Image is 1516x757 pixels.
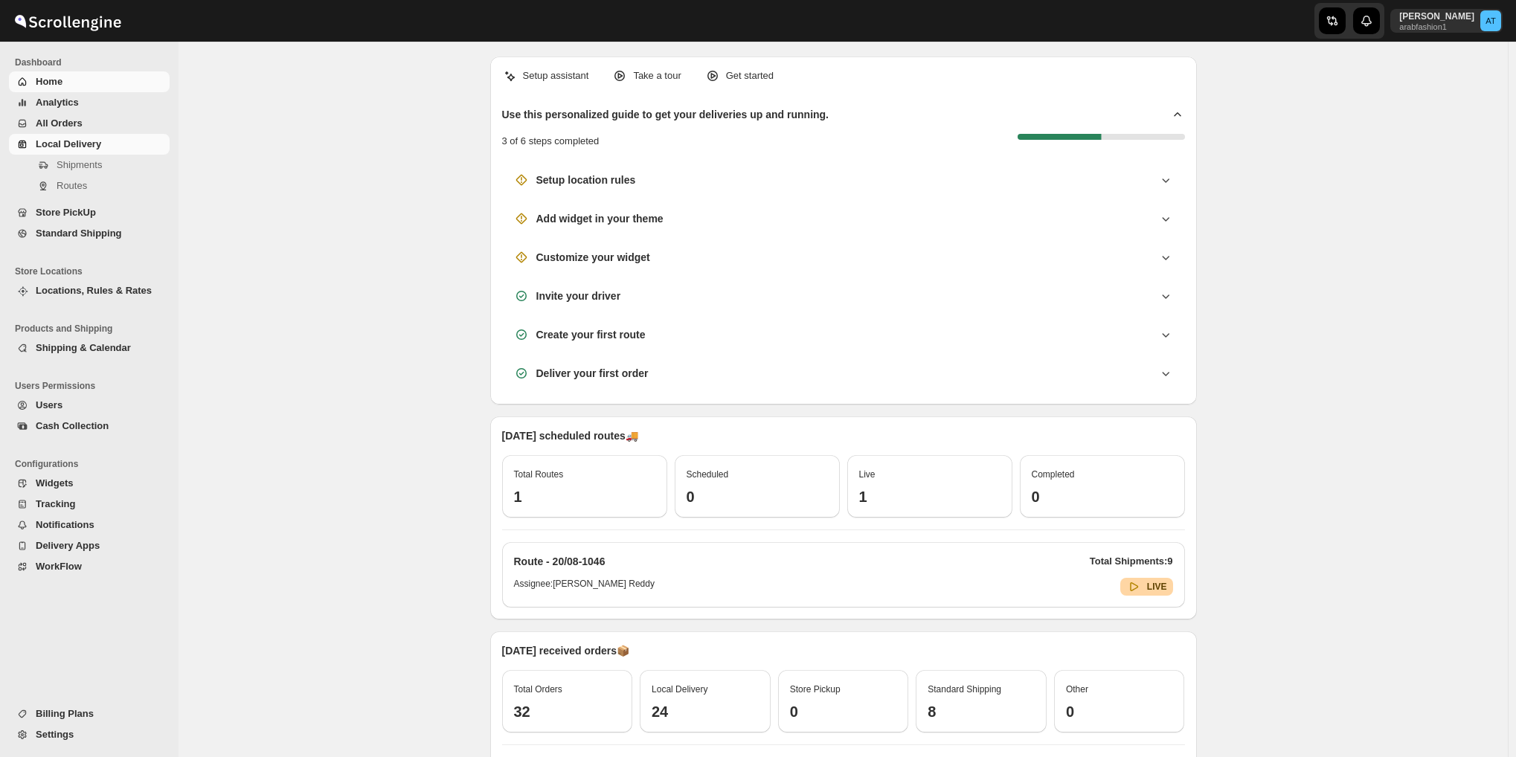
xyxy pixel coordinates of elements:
h3: 0 [1066,703,1173,721]
button: Routes [9,175,170,196]
h3: Add widget in your theme [536,211,664,226]
button: Delivery Apps [9,535,170,556]
span: Widgets [36,477,73,489]
p: Take a tour [633,68,681,83]
h3: 0 [790,703,897,721]
span: Cash Collection [36,420,109,431]
p: arabfashion1 [1399,22,1474,31]
button: Shipping & Calendar [9,338,170,358]
h3: Customize your widget [536,250,650,265]
button: Notifications [9,515,170,535]
span: WorkFlow [36,561,82,572]
h3: Invite your driver [536,289,621,303]
button: Analytics [9,92,170,113]
h3: Setup location rules [536,173,636,187]
span: Local Delivery [652,684,707,695]
span: Standard Shipping [36,228,122,239]
span: Delivery Apps [36,540,100,551]
h3: 24 [652,703,759,721]
span: Routes [57,180,87,191]
h3: 1 [514,488,655,506]
button: Users [9,395,170,416]
span: Configurations [15,458,171,470]
h3: Create your first route [536,327,646,342]
span: Total Orders [514,684,562,695]
button: WorkFlow [9,556,170,577]
h2: Use this personalized guide to get your deliveries up and running. [502,107,829,122]
button: Home [9,71,170,92]
h3: 0 [687,488,828,506]
p: Setup assistant [523,68,589,83]
span: Analytics [36,97,79,108]
p: Total Shipments: 9 [1090,554,1173,569]
span: Dashboard [15,57,171,68]
span: Users Permissions [15,380,171,392]
button: Tracking [9,494,170,515]
h3: 0 [1032,488,1173,506]
span: Store Locations [15,265,171,277]
button: User menu [1390,9,1503,33]
span: Completed [1032,469,1075,480]
span: Aziz Taher [1480,10,1501,31]
span: Users [36,399,62,410]
span: Billing Plans [36,708,94,719]
span: Settings [36,729,74,740]
h3: 8 [928,703,1035,721]
button: All Orders [9,113,170,134]
span: All Orders [36,117,83,129]
span: Locations, Rules & Rates [36,285,152,296]
button: Cash Collection [9,416,170,437]
span: Tracking [36,498,75,509]
h2: Route - 20/08-1046 [514,554,606,569]
b: LIVE [1147,582,1167,592]
span: Products and Shipping [15,323,171,335]
span: Other [1066,684,1088,695]
text: AT [1486,16,1496,25]
h3: 32 [514,703,621,721]
button: Widgets [9,473,170,494]
span: Store Pickup [790,684,841,695]
p: [DATE] received orders 📦 [502,643,1185,658]
h6: Assignee: [PERSON_NAME] Reddy [514,578,655,596]
button: Locations, Rules & Rates [9,280,170,301]
span: Local Delivery [36,138,101,149]
h3: Deliver your first order [536,366,649,381]
button: Settings [9,724,170,745]
span: Standard Shipping [928,684,1001,695]
span: Notifications [36,519,94,530]
span: Shipments [57,159,102,170]
p: [DATE] scheduled routes 🚚 [502,428,1185,443]
p: Get started [726,68,774,83]
span: Scheduled [687,469,729,480]
p: 3 of 6 steps completed [502,134,600,149]
span: Store PickUp [36,207,96,218]
span: Shipping & Calendar [36,342,131,353]
img: ScrollEngine [12,2,123,39]
span: Live [859,469,876,480]
p: [PERSON_NAME] [1399,10,1474,22]
button: Shipments [9,155,170,175]
span: Total Routes [514,469,564,480]
button: Billing Plans [9,703,170,724]
span: Home [36,76,62,87]
h3: 1 [859,488,1001,506]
